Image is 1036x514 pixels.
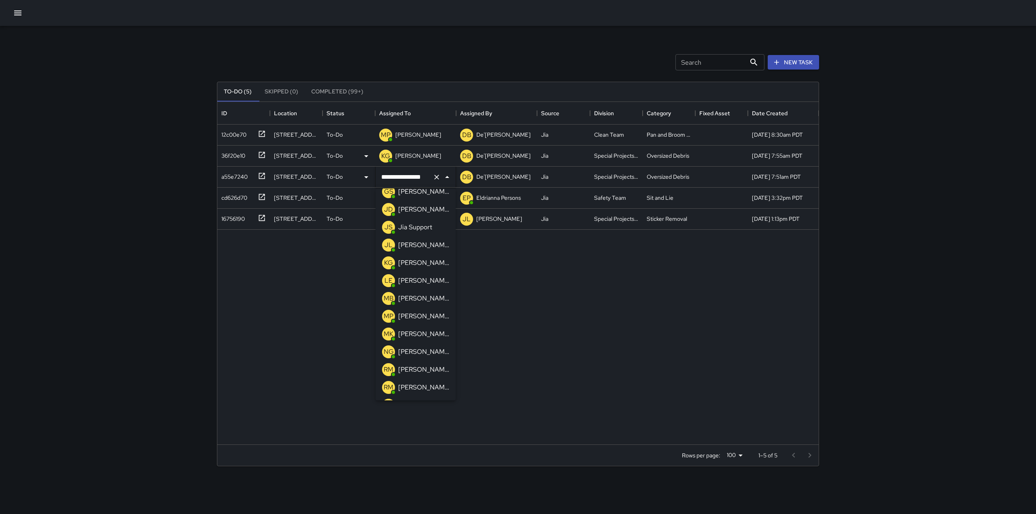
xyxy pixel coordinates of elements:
[274,194,318,202] div: 333 Market Street
[218,212,245,223] div: 16756190
[218,127,246,139] div: 12c00e70
[384,400,393,410] p: RS
[752,173,801,181] div: 9/10/2025, 7:51am PDT
[327,152,343,160] p: To-Do
[431,171,442,183] button: Clear
[647,173,689,181] div: Oversized Debris
[590,102,643,125] div: Division
[476,173,531,181] p: De'[PERSON_NAME]
[398,222,432,232] p: Jia Support
[398,240,449,250] p: [PERSON_NAME]
[270,102,323,125] div: Location
[218,169,248,181] div: a55e7240
[647,131,691,139] div: Pan and Broom Block Faces
[395,152,441,160] p: [PERSON_NAME]
[327,102,344,125] div: Status
[752,131,803,139] div: 9/10/2025, 8:30am PDT
[398,187,449,197] p: [PERSON_NAME]
[384,205,393,214] p: JD
[476,152,531,160] p: De'[PERSON_NAME]
[541,102,559,125] div: Source
[398,205,449,214] p: [PERSON_NAME]
[395,131,441,139] p: [PERSON_NAME]
[274,215,318,223] div: 22 Battery Street
[476,215,522,223] p: [PERSON_NAME]
[218,148,245,160] div: 36f20e10
[442,171,453,183] button: Close
[305,82,370,102] button: Completed (99+)
[682,451,720,459] p: Rows per page:
[462,151,471,161] p: DB
[541,173,548,181] div: Jia
[398,383,449,392] p: [PERSON_NAME]
[384,222,393,232] p: JS
[384,276,393,286] p: LE
[476,194,521,202] p: Eldrianna Persons
[724,449,745,461] div: 100
[217,102,270,125] div: ID
[647,152,689,160] div: Oversized Debris
[456,102,537,125] div: Assigned By
[594,215,639,223] div: Special Projects Team
[752,194,803,202] div: 9/9/2025, 3:32pm PDT
[323,102,375,125] div: Status
[221,102,227,125] div: ID
[384,258,393,268] p: KG
[379,102,411,125] div: Assigned To
[537,102,590,125] div: Source
[398,294,449,303] p: [PERSON_NAME]
[541,152,548,160] div: Jia
[398,258,449,268] p: [PERSON_NAME]
[752,152,802,160] div: 9/10/2025, 7:55am PDT
[541,215,548,223] div: Jia
[384,347,394,357] p: NG
[748,102,819,125] div: Date Created
[384,240,393,250] p: JL
[384,187,393,197] p: GS
[695,102,748,125] div: Fixed Asset
[398,365,449,374] p: [PERSON_NAME]
[217,82,258,102] button: To-Do (5)
[594,131,624,139] div: Clean Team
[699,102,730,125] div: Fixed Asset
[384,365,393,374] p: RM
[384,311,393,321] p: MP
[758,451,777,459] p: 1–5 of 5
[647,215,687,223] div: Sticker Removal
[643,102,695,125] div: Category
[594,152,639,160] div: Special Projects Team
[327,194,343,202] p: To-Do
[384,383,393,392] p: RM
[375,102,456,125] div: Assigned To
[398,311,449,321] p: [PERSON_NAME]
[398,276,449,286] p: [PERSON_NAME]
[274,173,318,181] div: 220 Sansome Street
[752,215,800,223] div: 9/7/2025, 1:13pm PDT
[384,294,394,303] p: MB
[462,130,471,140] p: DB
[398,347,449,357] p: [PERSON_NAME]
[218,190,247,202] div: cd626d70
[381,130,391,140] p: MP
[594,194,626,202] div: Safety Team
[594,102,614,125] div: Division
[541,131,548,139] div: Jia
[768,55,819,70] button: New Task
[274,131,318,139] div: 150 Spear Street
[476,131,531,139] p: De'[PERSON_NAME]
[647,194,673,202] div: Sit and Lie
[384,329,393,339] p: MK
[327,173,343,181] p: To-Do
[398,329,449,339] p: [PERSON_NAME]
[274,152,318,160] div: 39 Sutter Street
[398,400,449,410] p: [PERSON_NAME]
[541,194,548,202] div: Jia
[274,102,297,125] div: Location
[463,193,471,203] p: EP
[258,82,305,102] button: Skipped (0)
[327,131,343,139] p: To-Do
[460,102,492,125] div: Assigned By
[381,151,390,161] p: KG
[327,215,343,223] p: To-Do
[647,102,671,125] div: Category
